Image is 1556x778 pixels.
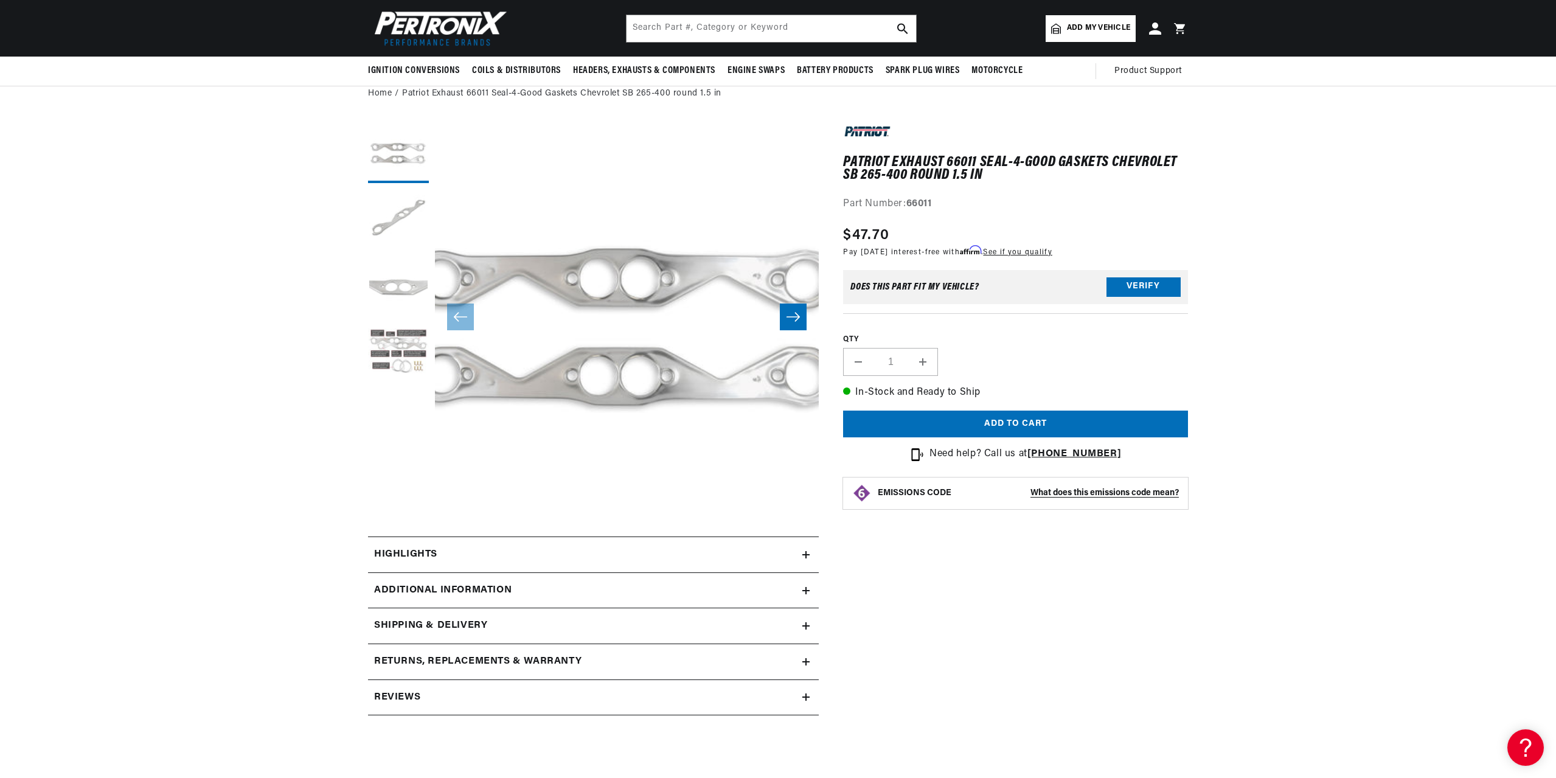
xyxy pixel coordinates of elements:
a: See if you qualify - Learn more about Affirm Financing (opens in modal) [983,249,1052,256]
summary: Coils & Distributors [466,57,567,85]
span: Add my vehicle [1067,23,1130,34]
summary: Ignition Conversions [368,57,466,85]
div: Part Number: [843,196,1188,212]
strong: What does this emissions code mean? [1030,488,1179,498]
button: Add to cart [843,411,1188,438]
summary: Reviews [368,680,819,715]
button: EMISSIONS CODEWhat does this emissions code mean? [878,488,1179,499]
span: Motorcycle [971,64,1023,77]
strong: EMISSIONS CODE [878,488,951,498]
div: Does This part fit My vehicle? [850,282,979,292]
button: Load image 3 in gallery view [368,256,429,317]
input: Search Part #, Category or Keyword [627,15,916,42]
media-gallery: Gallery Viewer [368,122,819,512]
span: Affirm [960,246,981,255]
summary: Product Support [1114,57,1188,86]
span: Headers, Exhausts & Components [573,64,715,77]
a: [PHONE_NUMBER] [1027,449,1121,459]
summary: Engine Swaps [721,57,791,85]
h2: Additional Information [374,583,512,599]
summary: Returns, Replacements & Warranty [368,644,819,679]
button: Load image 4 in gallery view [368,323,429,384]
button: Slide right [780,304,807,330]
summary: Additional Information [368,573,819,608]
button: Slide left [447,304,474,330]
summary: Highlights [368,537,819,572]
span: Coils & Distributors [472,64,561,77]
p: Pay [DATE] interest-free with . [843,246,1052,258]
a: Add my vehicle [1046,15,1136,42]
button: Load image 2 in gallery view [368,189,429,250]
h2: Reviews [374,690,420,706]
h2: Highlights [374,547,437,563]
span: $47.70 [843,224,889,246]
label: QTY [843,335,1188,345]
span: Spark Plug Wires [886,64,960,77]
span: Engine Swaps [728,64,785,77]
p: In-Stock and Ready to Ship [843,385,1188,401]
span: Battery Products [797,64,874,77]
a: Patriot Exhaust 66011 Seal-4-Good Gaskets Chevrolet SB 265-400 round 1.5 in [402,87,721,100]
summary: Shipping & Delivery [368,608,819,644]
span: Ignition Conversions [368,64,460,77]
button: search button [889,15,916,42]
a: Home [368,87,392,100]
img: Emissions code [852,484,872,503]
h2: Shipping & Delivery [374,618,487,634]
h1: Patriot Exhaust 66011 Seal-4-Good Gaskets Chevrolet SB 265-400 round 1.5 in [843,156,1188,181]
h2: Returns, Replacements & Warranty [374,654,582,670]
summary: Spark Plug Wires [880,57,966,85]
button: Load image 1 in gallery view [368,122,429,183]
span: Product Support [1114,64,1182,78]
nav: breadcrumbs [368,87,1188,100]
summary: Motorcycle [965,57,1029,85]
summary: Battery Products [791,57,880,85]
button: Verify [1106,277,1181,297]
img: Pertronix [368,7,508,49]
summary: Headers, Exhausts & Components [567,57,721,85]
p: Need help? Call us at [929,446,1121,462]
strong: 66011 [906,199,932,209]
